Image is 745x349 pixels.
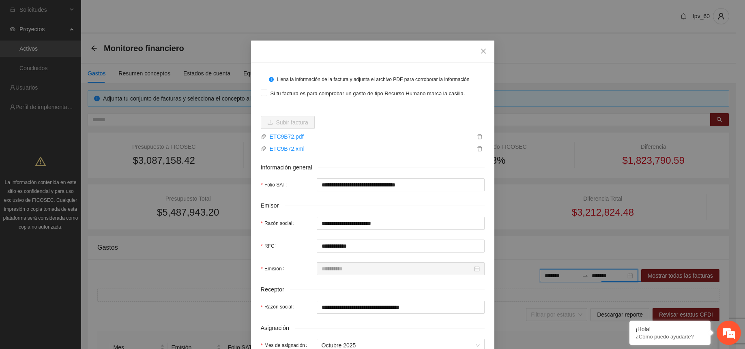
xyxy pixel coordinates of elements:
div: Llena la información de la factura y adjunta el archivo PDF para corroborar la información [277,76,479,84]
button: delete [475,132,485,141]
label: Emisión: [261,262,287,275]
input: Razón social: [317,301,485,314]
button: delete [475,144,485,153]
span: Emisor [261,201,285,210]
input: Folio SAT: [317,178,485,191]
label: Folio SAT: [261,178,291,191]
label: Razón social: [261,217,298,230]
span: delete [475,146,484,152]
a: ETC9B72.xml [266,144,475,153]
a: ETC9B72.pdf [266,132,475,141]
label: RFC: [261,240,280,253]
span: Si tu factura es para comprobar un gasto de tipo Recurso Humano marca la casilla. [267,90,468,98]
span: info-circle [269,77,274,82]
p: ¿Cómo puedo ayudarte? [636,334,704,340]
button: Close [472,41,494,62]
span: Asignación [261,323,295,333]
input: Razón social: [317,217,485,230]
input: Emisión: [322,264,472,273]
label: Razón social: [261,301,298,314]
div: ¡Hola! [636,326,704,332]
span: Información general [261,163,318,172]
input: RFC: [317,240,485,253]
span: uploadSubir factura [261,119,315,126]
span: close [480,48,487,54]
span: delete [475,134,484,139]
span: Receptor [261,285,290,294]
span: paper-clip [261,134,266,139]
span: paper-clip [261,146,266,152]
button: uploadSubir factura [261,116,315,129]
